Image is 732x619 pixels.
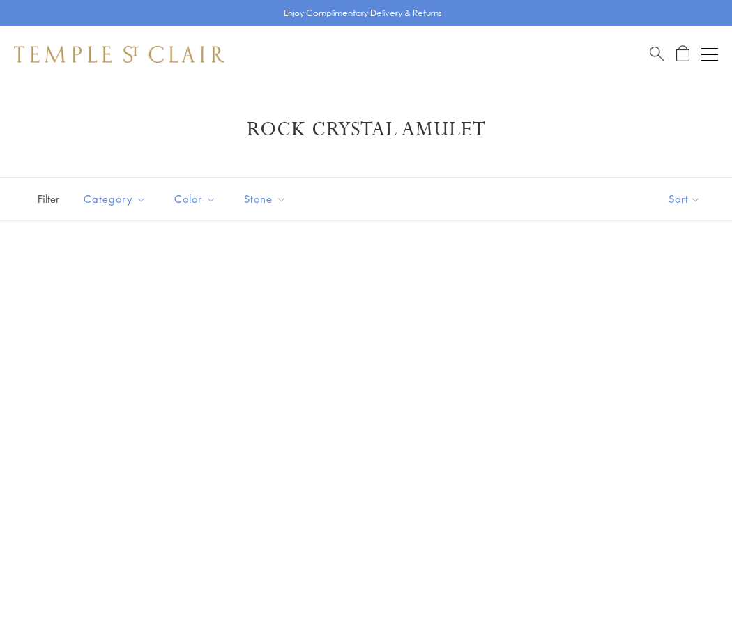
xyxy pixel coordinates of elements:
[167,190,227,208] span: Color
[77,190,157,208] span: Category
[701,46,718,63] button: Open navigation
[676,45,689,63] a: Open Shopping Bag
[234,183,297,215] button: Stone
[14,46,224,63] img: Temple St. Clair
[35,117,697,142] h1: Rock Crystal Amulet
[237,190,297,208] span: Stone
[637,178,732,220] button: Show sort by
[284,6,442,20] p: Enjoy Complimentary Delivery & Returns
[73,183,157,215] button: Category
[650,45,664,63] a: Search
[164,183,227,215] button: Color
